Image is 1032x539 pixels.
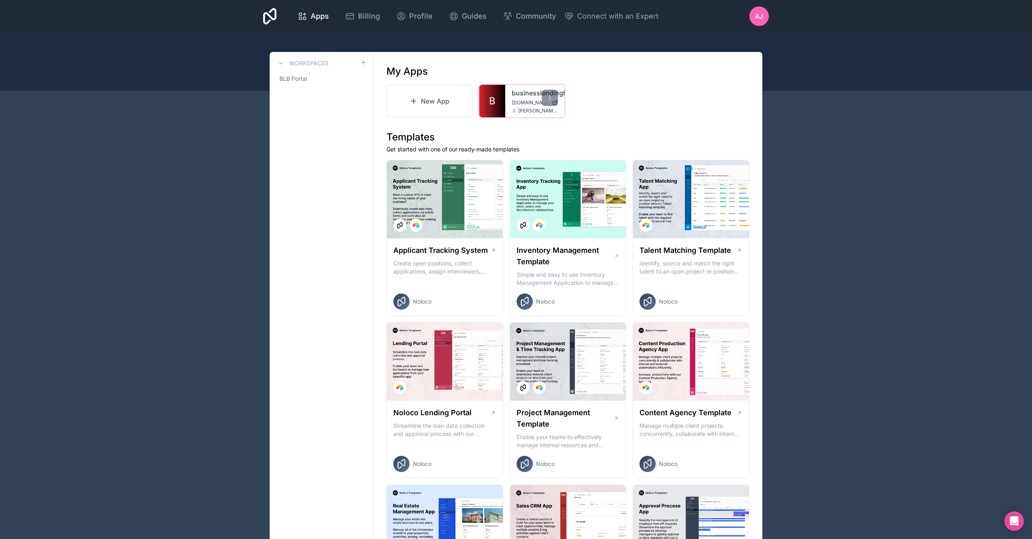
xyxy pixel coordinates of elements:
[489,95,496,108] span: B
[358,11,380,22] span: Billing
[393,245,488,256] h1: Applicant Tracking System
[479,85,505,117] a: B
[276,71,367,86] a: BLB Portal
[291,7,335,25] a: Apps
[639,407,732,418] h1: Content Agency Template
[393,407,472,418] h1: Noloco Lending Portal
[442,7,493,25] a: Guides
[517,433,620,449] p: Enable your teams to effectively manage internal resources and execute client projects on time.
[393,422,496,438] p: Streamline the loan data collection and approval process with our Lending Portal template.
[393,259,496,276] p: Create open positions, collect applications, assign interviewers, centralise candidate feedback a...
[496,7,562,25] a: Community
[517,407,614,430] h1: Project Management Template
[409,11,433,22] span: Profile
[413,222,419,229] img: Airtable Logo
[462,11,487,22] span: Guides
[639,245,731,256] h1: Talent Matching Template
[536,222,543,229] img: Airtable Logo
[512,99,558,106] a: [DOMAIN_NAME]
[413,460,431,468] span: Noloco
[577,11,659,22] span: Connect with an Expert
[390,7,439,25] a: Profile
[517,245,614,267] h1: Inventory Management Template
[386,131,749,144] h1: Templates
[339,7,386,25] a: Billing
[536,384,543,391] img: Airtable Logo
[512,99,549,106] span: [DOMAIN_NAME]
[279,75,307,83] span: BLB Portal
[516,11,556,22] span: Community
[517,271,620,287] p: Simple and easy to use Inventory Management Application to manage your stock, orders and Manufact...
[397,384,403,391] img: Airtable Logo
[386,65,428,78] h1: My Apps
[413,298,431,306] span: Noloco
[289,59,328,67] h3: Workspaces
[643,222,649,229] img: Airtable Logo
[386,145,749,153] p: Get started with one of our ready-made templates
[564,11,659,22] button: Connect with an Expert
[659,460,678,468] span: Noloco
[518,108,558,114] span: [PERSON_NAME][EMAIL_ADDRESS][PERSON_NAME][DOMAIN_NAME]
[1004,511,1024,531] div: Open Intercom Messenger
[755,11,763,21] span: AJ
[639,422,742,438] p: Manage multiple client projects concurrently, collaborate with internal and external stakeholders...
[276,58,328,68] a: Workspaces
[659,298,678,306] span: Noloco
[512,88,558,98] a: businesslendingblueprint
[536,298,555,306] span: Noloco
[536,460,555,468] span: Noloco
[643,384,649,391] img: Airtable Logo
[311,11,329,22] span: Apps
[386,84,472,118] a: New App
[639,259,742,276] p: Identify, source and match the right talent to an open project or position with our Talent Matchi...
